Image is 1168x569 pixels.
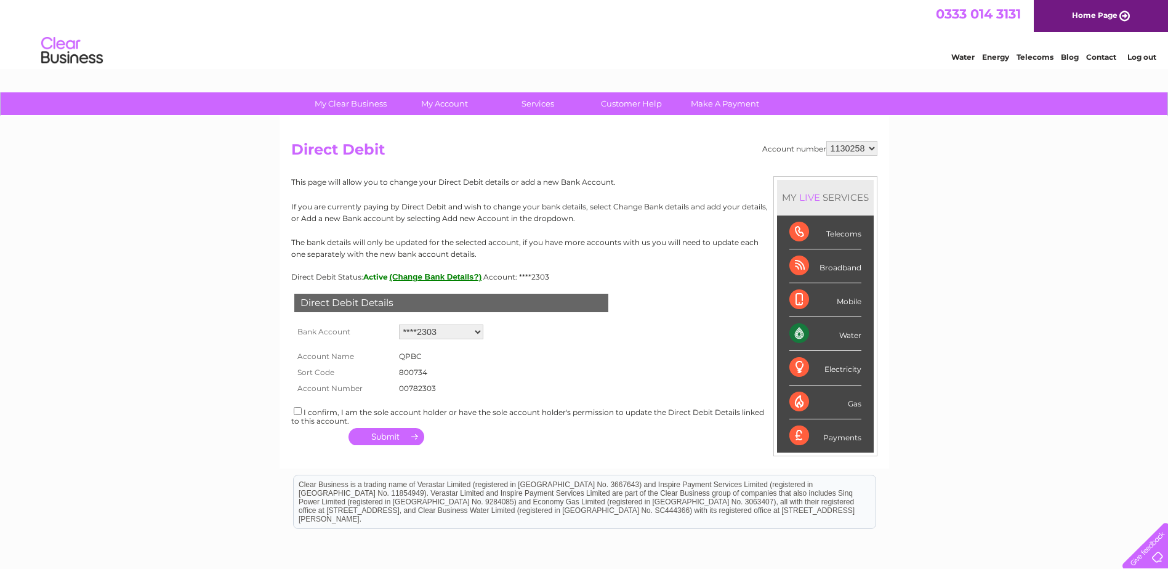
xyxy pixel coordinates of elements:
[1061,52,1079,62] a: Blog
[396,365,439,381] td: 800734
[390,272,482,281] button: (Change Bank Details?)
[581,92,682,115] a: Customer Help
[291,365,396,381] th: Sort Code
[762,141,877,156] div: Account number
[789,419,861,453] div: Payments
[294,294,608,312] div: Direct Debit Details
[789,351,861,385] div: Electricity
[674,92,776,115] a: Make A Payment
[797,192,823,203] div: LIVE
[363,272,388,281] span: Active
[396,381,439,397] td: 00782303
[487,92,589,115] a: Services
[982,52,1009,62] a: Energy
[291,272,877,281] div: Direct Debit Status:
[936,6,1021,22] a: 0333 014 3131
[291,405,877,426] div: I confirm, I am the sole account holder or have the sole account holder's permission to update th...
[1086,52,1116,62] a: Contact
[393,92,495,115] a: My Account
[291,236,877,260] p: The bank details will only be updated for the selected account, if you have more accounts with us...
[291,176,877,188] p: This page will allow you to change your Direct Debit details or add a new Bank Account.
[789,283,861,317] div: Mobile
[789,317,861,351] div: Water
[300,92,401,115] a: My Clear Business
[291,201,877,224] p: If you are currently paying by Direct Debit and wish to change your bank details, select Change B...
[951,52,975,62] a: Water
[291,349,396,365] th: Account Name
[789,249,861,283] div: Broadband
[789,216,861,249] div: Telecoms
[41,32,103,70] img: logo.png
[291,381,396,397] th: Account Number
[294,7,876,60] div: Clear Business is a trading name of Verastar Limited (registered in [GEOGRAPHIC_DATA] No. 3667643...
[291,141,877,164] h2: Direct Debit
[1017,52,1053,62] a: Telecoms
[777,180,874,215] div: MY SERVICES
[789,385,861,419] div: Gas
[1127,52,1156,62] a: Log out
[291,321,396,342] th: Bank Account
[396,349,439,365] td: QPBC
